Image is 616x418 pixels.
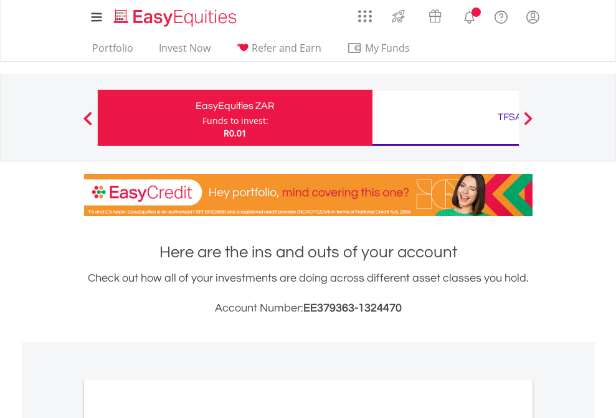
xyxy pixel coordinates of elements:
a: My Profile [517,3,549,31]
img: vouchers-v2.svg [425,6,445,26]
h1: Here are the ins and outs of your account [84,241,533,264]
a: Refer and Earn [231,42,326,61]
div: Funds to invest: [202,115,268,127]
button: Previous [75,118,100,130]
a: Notifications [453,3,485,28]
div: Check out how all of your investments are doing across different asset classes you hold. [84,270,533,317]
span: R0.01 [224,127,247,139]
span: My Funds [347,40,429,56]
h3: Account Number: [84,300,533,317]
a: FAQ's and Support [485,3,517,28]
img: thrive-v2.svg [388,6,409,26]
a: Vouchers [417,3,453,26]
img: EasyEquities_Logo.png [111,7,242,28]
span: Refer and Earn [252,41,321,55]
a: Invest Now [154,42,216,61]
img: EasyCredit Promotion Banner [84,174,533,216]
a: Portfolio [87,42,138,61]
button: Next [516,118,541,130]
a: Home page [109,3,242,28]
img: grid-menu-icon.svg [358,9,372,23]
span: EE379363-1324470 [303,302,402,314]
div: EasyEquities ZAR [105,97,365,115]
a: AppsGrid [350,3,380,23]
